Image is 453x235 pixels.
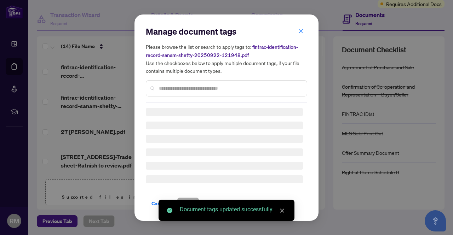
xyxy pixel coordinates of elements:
div: Document tags updated successfully. [180,205,286,214]
span: Cancel [151,198,167,209]
button: Cancel [146,198,173,210]
span: close [298,28,303,33]
button: Open asap [425,210,446,231]
span: close [280,208,285,213]
h5: Please browse the list or search to apply tags to: Use the checkboxes below to apply multiple doc... [146,43,307,75]
h2: Manage document tags [146,26,307,37]
button: Save [177,198,199,210]
span: fintrac-identification-record-sanam-shetty-20250922-121948.pdf [146,44,298,58]
a: Close [278,207,286,215]
span: check-circle [167,208,172,213]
